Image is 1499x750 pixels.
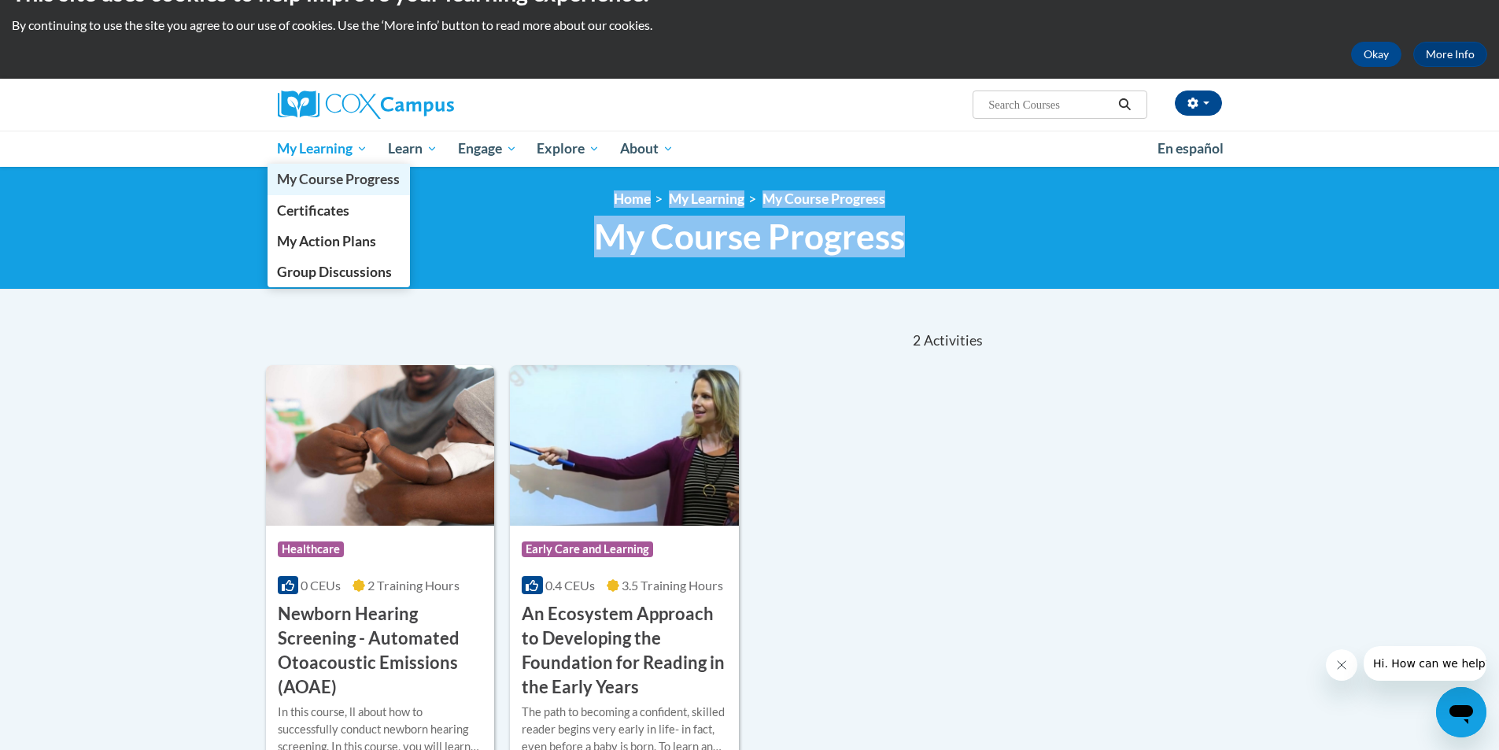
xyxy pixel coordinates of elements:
a: My Course Progress [762,190,885,207]
a: About [610,131,684,167]
span: 3.5 Training Hours [622,578,723,593]
span: Healthcare [278,541,344,557]
input: Search Courses [987,95,1113,114]
span: 2 [913,332,921,349]
a: My Action Plans [268,226,411,257]
p: By continuing to use the site you agree to our use of cookies. Use the ‘More info’ button to read... [12,17,1487,34]
span: My Action Plans [277,233,376,249]
button: Search [1113,95,1136,114]
span: 0.4 CEUs [545,578,595,593]
a: Cox Campus [278,91,577,119]
span: Explore [537,139,600,158]
span: 0 CEUs [301,578,341,593]
a: Learn [378,131,448,167]
a: En español [1147,132,1234,165]
h3: An Ecosystem Approach to Developing the Foundation for Reading in the Early Years [522,602,727,699]
a: Group Discussions [268,257,411,287]
a: My Learning [268,131,378,167]
button: Account Settings [1175,91,1222,116]
iframe: Button to launch messaging window [1436,687,1486,737]
button: Okay [1351,42,1401,67]
span: My Course Progress [277,171,400,187]
span: Early Care and Learning [522,541,653,557]
span: Engage [458,139,517,158]
a: Home [614,190,651,207]
span: Group Discussions [277,264,392,280]
span: 2 Training Hours [367,578,460,593]
a: My Learning [669,190,744,207]
span: My Learning [277,139,367,158]
span: Hi. How can we help? [9,11,127,24]
a: More Info [1413,42,1487,67]
span: En español [1157,140,1224,157]
iframe: Close message [1326,649,1357,681]
span: Learn [388,139,438,158]
a: Certificates [268,195,411,226]
span: About [620,139,674,158]
iframe: Message from company [1364,646,1486,681]
div: Main menu [254,131,1246,167]
a: My Course Progress [268,164,411,194]
img: Cox Campus [278,91,454,119]
span: My Course Progress [594,216,905,257]
a: Explore [526,131,610,167]
img: Course Logo [266,365,495,526]
a: Engage [448,131,527,167]
img: Course Logo [510,365,739,526]
span: Certificates [277,202,349,219]
span: Activities [924,332,983,349]
h3: Newborn Hearing Screening - Automated Otoacoustic Emissions (AOAE) [278,602,483,699]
